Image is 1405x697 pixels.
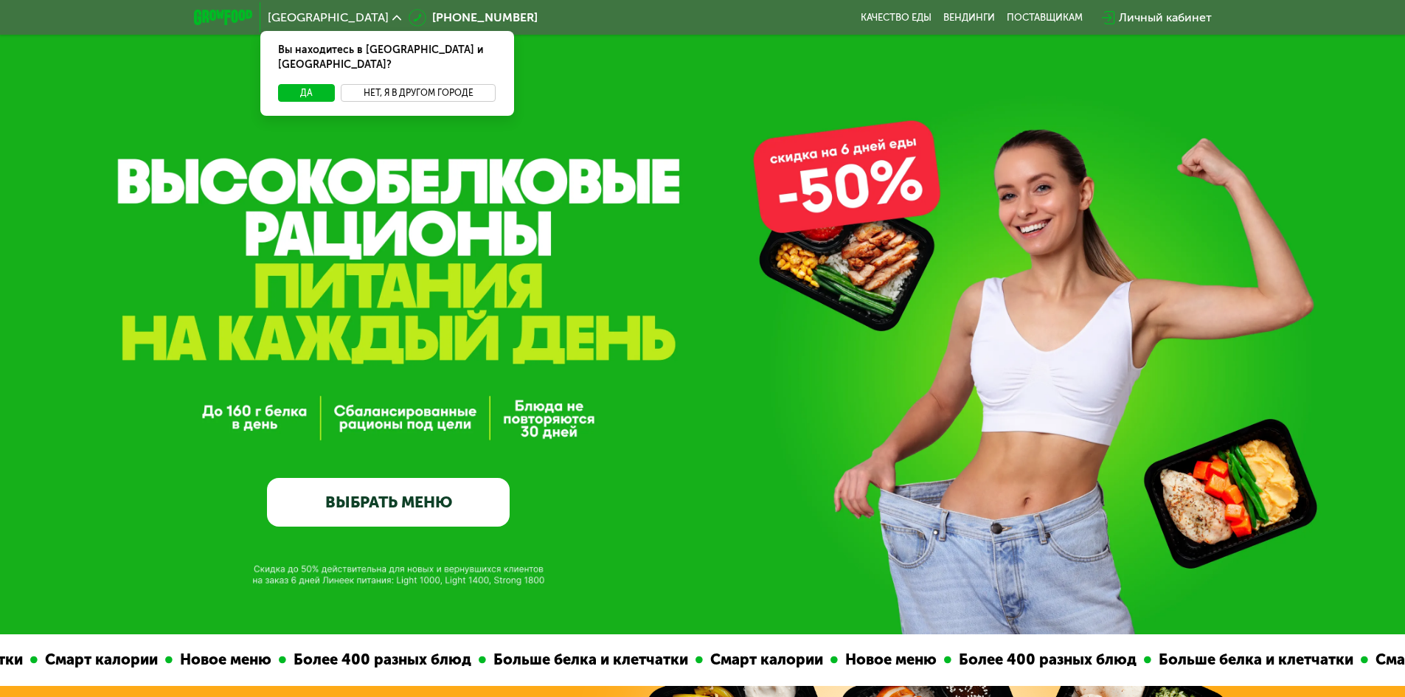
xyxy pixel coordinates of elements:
[1119,9,1212,27] div: Личный кабинет
[861,12,932,24] a: Качество еды
[409,9,538,27] a: [PHONE_NUMBER]
[268,12,389,24] span: [GEOGRAPHIC_DATA]
[1007,12,1083,24] div: поставщикам
[943,12,995,24] a: Вендинги
[260,31,514,84] div: Вы находитесь в [GEOGRAPHIC_DATA] и [GEOGRAPHIC_DATA]?
[267,478,510,527] a: ВЫБРАТЬ МЕНЮ
[1293,648,1399,671] div: Новое меню
[341,84,496,102] button: Нет, я в другом городе
[276,648,485,671] div: Больше белка и клетчатки
[76,648,268,671] div: Более 400 разных блюд
[628,648,734,671] div: Новое меню
[493,648,620,671] div: Смарт калории
[1158,648,1286,671] div: Смарт калории
[941,648,1151,671] div: Больше белка и клетчатки
[741,648,934,671] div: Более 400 разных блюд
[278,84,335,102] button: Да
